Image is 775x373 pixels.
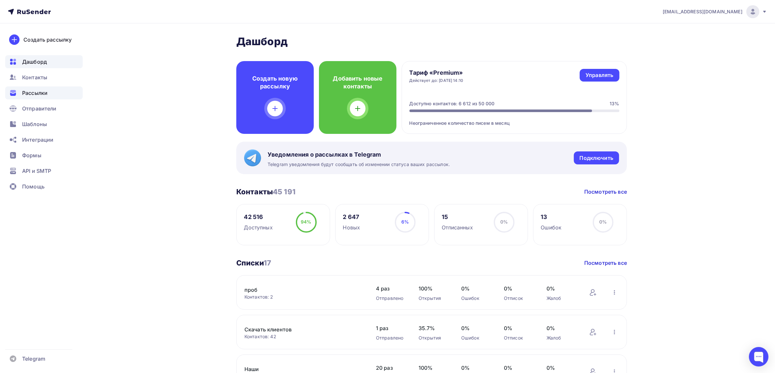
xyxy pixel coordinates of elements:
a: Отправители [5,102,83,115]
div: Жалоб [547,335,576,341]
h2: Дашборд [236,35,627,48]
div: Отправлено [376,295,406,302]
span: 0% [500,219,508,225]
span: [EMAIL_ADDRESS][DOMAIN_NAME] [663,8,742,15]
div: 15 [442,213,473,221]
span: Помощь [22,183,45,190]
span: Telegram уведомления будут сообщать об изменении статуса ваших рассылок. [268,161,450,168]
span: 94% [301,219,311,225]
a: Наши [244,365,355,373]
span: 0% [599,219,607,225]
span: Дашборд [22,58,47,66]
a: Посмотреть все [584,188,627,196]
div: Отписанных [442,224,473,231]
div: Отписок [504,295,533,302]
div: Доступных [244,224,273,231]
h3: Списки [236,258,271,267]
h4: Создать новую рассылку [247,75,303,90]
div: Контактов: 42 [244,333,363,340]
h4: Добавить новые контакты [329,75,386,90]
span: 0% [547,364,576,372]
span: 4 раз [376,285,406,292]
span: 1 раз [376,324,406,332]
span: Формы [22,151,41,159]
span: Интеграции [22,136,53,144]
div: Ошибок [461,295,491,302]
span: 17 [264,259,271,267]
div: Отправлено [376,335,406,341]
span: 0% [461,324,491,332]
a: Скачать клиентов [244,326,355,333]
span: 45 191 [273,187,296,196]
span: Рассылки [22,89,48,97]
div: Создать рассылку [23,36,72,44]
span: 6% [401,219,409,225]
span: Отправители [22,105,57,112]
div: Действует до: [DATE] 14:10 [409,78,464,83]
h3: Контакты [236,187,296,196]
div: Ошибок [461,335,491,341]
div: Подключить [580,154,613,162]
div: Открытия [419,295,448,302]
a: Контакты [5,71,83,84]
a: Дашборд [5,55,83,68]
div: Ошибок [541,224,562,231]
span: 0% [504,285,533,292]
h4: Тариф «Premium» [409,69,464,77]
a: [EMAIL_ADDRESS][DOMAIN_NAME] [663,5,767,18]
div: 42 516 [244,213,273,221]
span: 0% [547,324,576,332]
div: Доступно контактов: 6 612 из 50 000 [409,100,495,107]
span: 100% [419,364,448,372]
span: Уведомления о рассылках в Telegram [268,151,450,159]
div: Управлять [586,71,613,79]
span: 0% [547,285,576,292]
div: Отписок [504,335,533,341]
div: Открытия [419,335,448,341]
span: API и SMTP [22,167,51,175]
a: Формы [5,149,83,162]
span: 0% [504,324,533,332]
div: Неограниченное количество писем в месяц [409,112,619,126]
span: 35.7% [419,324,448,332]
span: 0% [504,364,533,372]
div: Контактов: 2 [244,294,363,300]
a: Шаблоны [5,118,83,131]
div: 13 [541,213,562,221]
span: Шаблоны [22,120,47,128]
span: 0% [461,285,491,292]
a: Посмотреть все [584,259,627,267]
a: Рассылки [5,86,83,99]
span: 20 раз [376,364,406,372]
a: проб [244,286,355,294]
span: 100% [419,285,448,292]
div: 2 647 [343,213,360,221]
div: Новых [343,224,360,231]
div: 13% [610,100,619,107]
div: Жалоб [547,295,576,302]
span: Telegram [22,355,45,363]
span: Контакты [22,73,47,81]
span: 0% [461,364,491,372]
